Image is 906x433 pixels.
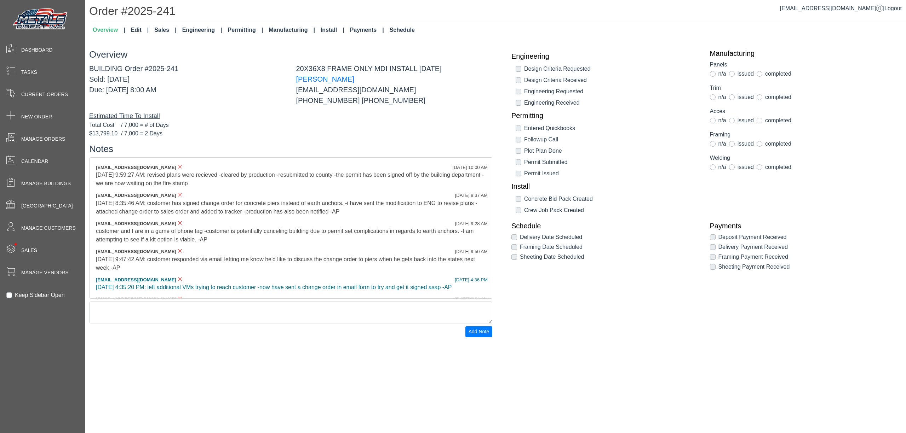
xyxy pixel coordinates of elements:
[225,23,266,37] a: Permitting
[21,269,69,276] span: Manage Vendors
[96,227,486,244] div: customer and I are in a game of phone tag -customer is potentially canceling building due to perm...
[84,63,291,106] div: BUILDING Order #2025-241 Sold: [DATE] Due: [DATE] 8:00 AM
[718,263,790,271] label: Sheeting Payment Received
[455,192,488,199] div: [DATE] 8:37 AM
[710,222,898,230] a: Payments
[780,4,902,13] div: |
[89,4,906,20] h1: Order #2025-241
[89,129,121,138] span: $13,799.10
[7,233,25,256] span: •
[347,23,387,37] a: Payments
[511,111,699,120] a: Permitting
[21,91,68,98] span: Current Orders
[96,283,486,292] div: [DATE] 4:35:20 PM: left additional VMs trying to reach customer -now have sent a change order in ...
[96,277,176,282] span: [EMAIL_ADDRESS][DOMAIN_NAME]
[511,222,699,230] a: Schedule
[469,329,489,334] span: Add Note
[96,199,486,216] div: [DATE] 8:35:46 AM: customer has signed change order for concrete piers instead of earth anchors. ...
[710,49,898,58] a: Manufacturing
[455,276,488,283] div: [DATE] 4:36 PM
[21,247,37,254] span: Sales
[89,111,492,121] div: Estimated Time To Install
[96,171,486,188] div: [DATE] 9:59:27 AM: revised plans were recieved -cleared by production -resubmitted to county -the...
[89,121,121,129] span: Total Cost
[21,69,37,76] span: Tasks
[718,253,788,261] label: Framing Payment Received
[11,6,71,33] img: Metals Direct Inc Logo
[718,243,788,251] label: Delivery Payment Received
[718,233,787,241] label: Deposit Payment Received
[455,296,488,303] div: [DATE] 9:04 AM
[21,224,76,232] span: Manage Customers
[884,5,902,11] span: Logout
[21,113,52,121] span: New Order
[780,5,883,11] a: [EMAIL_ADDRESS][DOMAIN_NAME]
[96,221,176,226] span: [EMAIL_ADDRESS][DOMAIN_NAME]
[96,297,176,302] span: [EMAIL_ADDRESS][DOMAIN_NAME]
[21,158,48,165] span: Calendar
[128,23,152,37] a: Edit
[21,180,71,187] span: Manage Buildings
[89,49,492,60] h3: Overview
[453,164,488,171] div: [DATE] 10:00 AM
[90,23,128,37] a: Overview
[96,193,176,198] span: [EMAIL_ADDRESS][DOMAIN_NAME]
[21,46,53,54] span: Dashboard
[266,23,318,37] a: Manufacturing
[89,144,492,154] h3: Notes
[96,255,486,272] div: [DATE] 9:47:42 AM: customer responded via email letting me know he'd like to discuss the change o...
[318,23,347,37] a: Install
[520,253,584,261] label: Sheeting Date Scheduled
[296,75,354,83] a: [PERSON_NAME]
[89,121,492,129] div: / 7,000 = # of Days
[291,63,498,106] div: 20X36X8 FRAME ONLY MDI INSTALL [DATE] [EMAIL_ADDRESS][DOMAIN_NAME] [PHONE_NUMBER] [PHONE_NUMBER]
[520,233,582,241] label: Delivery Date Scheduled
[455,220,488,227] div: [DATE] 9:28 AM
[151,23,179,37] a: Sales
[15,291,65,299] label: Keep Sidebar Open
[96,165,176,170] span: [EMAIL_ADDRESS][DOMAIN_NAME]
[21,202,73,210] span: [GEOGRAPHIC_DATA]
[511,52,699,60] a: Engineering
[455,248,488,255] div: [DATE] 9:50 AM
[96,249,176,254] span: [EMAIL_ADDRESS][DOMAIN_NAME]
[179,23,225,37] a: Engineering
[520,243,583,251] label: Framing Date Scheduled
[465,326,492,337] button: Add Note
[89,129,492,138] div: / 7,000 = 2 Days
[21,135,65,143] span: Manage Orders
[511,182,699,191] a: Install
[387,23,418,37] a: Schedule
